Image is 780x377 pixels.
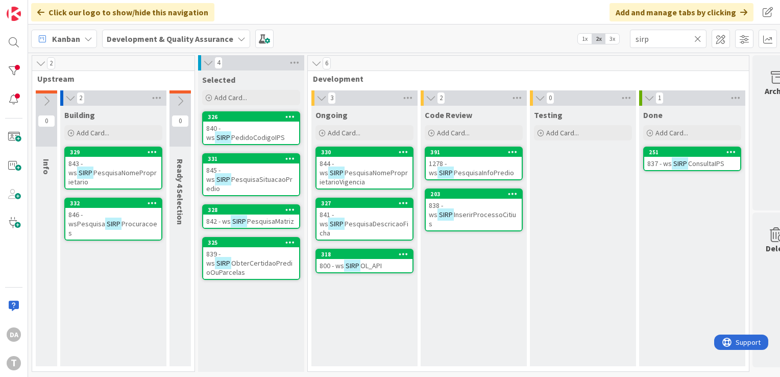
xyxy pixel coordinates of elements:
img: Visit kanbanzone.com [7,7,21,21]
div: 332 [70,200,161,207]
a: 328842 - wsSIRPPesquisaMatriz [202,204,300,229]
span: Add Card... [437,128,470,137]
span: Info [41,159,52,175]
span: 2 [47,57,55,69]
span: 4 [214,57,223,69]
div: 329843 - wsSIRPPesquisaNomeProprietario [65,148,161,188]
div: 331 [203,154,299,163]
b: Development & Quality Assurance [107,34,233,44]
a: 251837 - wsSIRPConsultaIPS [643,147,741,171]
div: 203 [426,190,522,199]
div: 325 [208,239,299,246]
span: Done [643,110,663,120]
span: Add Card... [328,128,360,137]
span: 840 - ws [206,124,221,142]
span: Kanban [52,33,80,45]
span: 6 [323,57,331,69]
div: 330 [316,148,412,157]
span: OL_API [360,261,382,270]
span: 2x [592,34,605,44]
div: 329 [70,149,161,156]
mark: SIRP [672,157,688,169]
a: 318800 - wsSIRPOL_API [315,249,413,273]
mark: SIRP [328,218,345,229]
span: 800 - ws [320,261,344,270]
span: Procuracoes [68,219,157,238]
div: 318 [316,250,412,259]
div: 325 [203,238,299,247]
span: InserirProcessoCitius [429,210,516,228]
span: 842 - ws [206,217,231,226]
span: 844 - ws [320,159,334,177]
span: 0 [172,115,189,127]
div: 391 [426,148,522,157]
span: 0 [546,92,554,104]
span: Testing [534,110,563,120]
span: 0 [38,115,55,127]
div: 328 [203,205,299,215]
div: 327841 - wsSIRPPesquisaDescricaoFicha [316,199,412,240]
div: 391 [430,149,522,156]
div: 328842 - wsSIRPPesquisaMatriz [203,205,299,228]
span: ConsultaIPS [688,159,724,168]
div: 203 [430,191,522,198]
span: PesquisaInfoPredio [454,168,514,177]
span: PesquisaNomeProprietario [68,168,157,186]
span: Add Card... [655,128,688,137]
div: 203838 - wsSIRPInserirProcessoCitius [426,190,522,230]
div: 326 [203,112,299,122]
span: 837 - ws [647,159,672,168]
mark: SIRP [437,167,454,178]
span: 838 - ws [429,201,443,219]
div: 325839 - wsSIRPObterCertidaoPredioOuParcelas [203,238,299,279]
div: 326 [208,113,299,121]
span: 843 - ws [68,159,83,177]
mark: SIRP [231,215,247,227]
div: 326840 - wsSIRPPedidoCodigoIPS [203,112,299,144]
div: 331845 - wsSIRPPesquisaSituacaoPredio [203,154,299,195]
mark: SIRP [77,167,93,178]
a: 325839 - wsSIRPObterCertidaoPredioOuParcelas [202,237,300,280]
a: 326840 - wsSIRPPedidoCodigoIPS [202,111,300,145]
div: 251 [649,149,740,156]
mark: SIRP [437,208,454,220]
span: Ongoing [315,110,348,120]
div: 332 [65,199,161,208]
div: 251837 - wsSIRPConsultaIPS [644,148,740,170]
div: 318800 - wsSIRPOL_API [316,250,412,272]
a: 327841 - wsSIRPPesquisaDescricaoFicha [315,198,413,241]
div: 330844 - wsSIRPPesquisaNomeProprietarioVigencia [316,148,412,188]
span: PedidoCodigoIPS [231,133,285,142]
span: Add Card... [214,93,247,102]
span: Add Card... [77,128,109,137]
div: 328 [208,206,299,214]
span: PesquisaNomeProprietarioVigencia [320,168,408,186]
a: 329843 - wsSIRPPesquisaNomeProprietario [64,147,162,190]
span: Selected [202,75,235,85]
div: 327 [321,200,412,207]
span: Development [313,74,736,84]
span: 1 [655,92,664,104]
span: 3 [328,92,336,104]
div: 327 [316,199,412,208]
div: 329 [65,148,161,157]
div: DA [7,327,21,342]
span: Building [64,110,95,120]
div: Add and manage tabs by clicking [610,3,753,21]
mark: SIRP [105,218,121,229]
mark: SIRP [328,167,345,178]
span: PesquisaDescricaoFicha [320,219,408,238]
mark: SIRP [344,260,360,271]
div: 331 [208,155,299,162]
span: Ready 4 Selection [175,159,185,225]
span: Upstream [37,74,182,84]
mark: SIRP [215,173,231,185]
span: Code Review [425,110,472,120]
span: 3x [605,34,619,44]
div: T [7,356,21,370]
mark: SIRP [215,257,231,269]
span: 845 - ws [206,166,221,184]
div: 251 [644,148,740,157]
span: 2 [77,92,85,104]
span: 841 - ws [320,210,334,228]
